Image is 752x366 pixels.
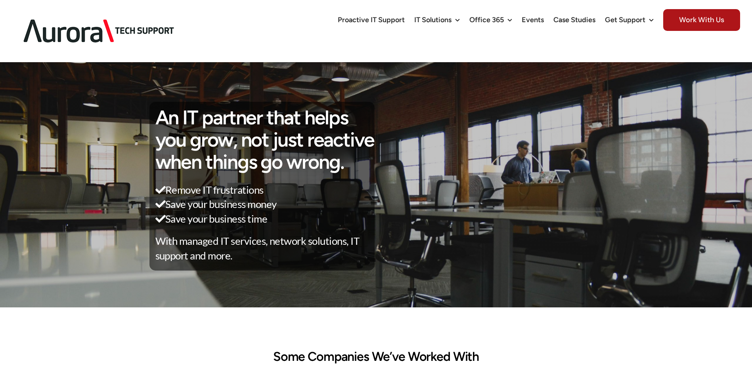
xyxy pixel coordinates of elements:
[605,16,645,23] span: Get Support
[469,16,504,23] span: Office 365
[553,16,595,23] span: Case Studies
[12,6,186,56] img: Aurora Tech Support Logo
[338,16,405,23] span: Proactive IT Support
[158,349,594,364] h2: Some Companies We’ve Worked With
[155,107,375,173] h1: An IT partner that helps you grow, not just reactive when things go wrong.
[155,234,375,263] p: With managed IT services, network solutions, IT support and more.
[414,16,452,23] span: IT Solutions
[155,183,375,226] p: Remove IT frustrations Save your business money Save your business time
[522,16,544,23] span: Events
[663,9,740,31] span: Work With Us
